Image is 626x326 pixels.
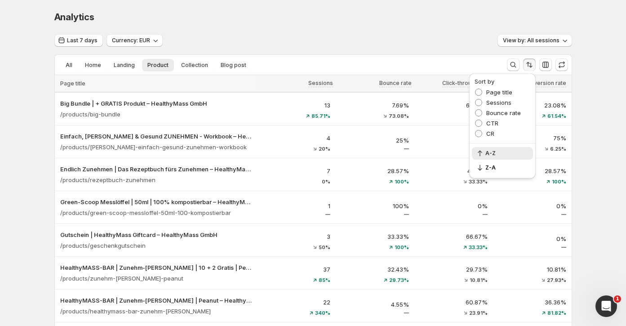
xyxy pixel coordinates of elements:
p: /products/zunehm-[PERSON_NAME]-peanut [60,274,183,283]
span: 100% [395,179,409,184]
p: 1 [262,201,330,210]
span: Sessions [308,80,333,87]
p: 32.43% [341,265,409,274]
button: HealthyMASS-BAR | Zunehm-[PERSON_NAME] | 10 + 2 Gratis | Peanut – HealthyMass GmbH [60,263,252,272]
p: /products/healthymass-bar-zunehm-[PERSON_NAME] [60,307,211,316]
button: Endlich Zunehmen | Das Rezeptbuch fürs Zunehmen – HealthyMass GmbH [60,165,252,174]
p: 0% [420,201,488,210]
span: 27.93% [547,277,566,283]
span: 81.82% [547,310,566,316]
span: Last 7 days [67,37,98,44]
button: HealthyMASS-BAR | Zunehm-[PERSON_NAME] | Peanut – HealthyMass GmbH [60,296,252,305]
button: Sort the results [523,58,536,71]
p: 0% [498,234,566,243]
p: /products/rezeptbuch-zunehmen [60,175,155,184]
span: 10.81% [470,277,488,283]
span: 29.73% [389,277,409,283]
button: Currency: EUR [107,34,163,47]
p: 29.73% [420,265,488,274]
span: 0% [322,179,330,184]
button: Last 7 days [54,34,103,47]
span: 50% [319,245,330,250]
p: /products/big-bundle [60,110,120,119]
button: Einfach, [PERSON_NAME] & Gesund ZUNEHMEN - Workbook – HealthyMass GmbH [60,132,252,141]
button: Z-A [472,161,533,174]
span: Product [147,62,169,69]
span: 85% [319,277,330,283]
p: /products/green-scoop-messloffel-50ml-100-kompostierbar [60,208,231,217]
p: 10.81% [498,265,566,274]
button: Gutschein | HealthyMass Giftcard – HealthyMass GmbH [60,230,252,239]
span: CR [486,130,494,137]
p: 3 [262,232,330,241]
span: 20% [319,146,330,152]
p: 4.55% [341,300,409,309]
button: View by: All sessions [497,34,572,47]
span: Conversion rate [523,80,566,87]
p: 41.67% [420,166,488,175]
p: 22 [262,298,330,307]
span: CTR [486,120,498,127]
button: Green-Scoop Messlöffel | 50ml | 100% kompostierbar – HealthyMass GmbH [60,197,252,206]
p: 0% [498,201,566,210]
p: 33.33% [341,232,409,241]
span: Z-A [485,164,528,171]
span: All [66,62,72,69]
span: Bounce rate [486,109,521,116]
span: 85.71% [311,113,330,119]
span: Sort by [475,78,494,85]
iframe: Intercom live chat [595,295,617,317]
span: 340% [315,310,330,316]
button: Search and filter results [507,58,519,71]
span: Collection [181,62,208,69]
span: 73.08% [389,113,409,119]
span: 1 [614,295,621,303]
span: 6.25% [550,146,566,152]
span: Page title [486,89,512,96]
span: 100% [395,245,409,250]
span: View by: All sessions [503,37,559,44]
p: 13 [262,101,330,110]
span: Currency: EUR [112,37,150,44]
p: /products/[PERSON_NAME]-einfach-gesund-zunehmen-workbook [60,143,247,152]
p: 66.67% [420,232,488,241]
span: 23.91% [469,310,488,316]
p: 7 [262,166,330,175]
p: /products/geschenkgutschein [60,241,146,250]
span: Click-through rate [442,80,490,87]
p: 36.36% [498,298,566,307]
p: 40% [420,134,488,143]
p: 37 [262,265,330,274]
span: Sessions [486,99,511,106]
p: 4 [262,134,330,143]
span: Bounce rate [379,80,412,87]
span: Blog post [221,62,246,69]
span: Home [85,62,101,69]
button: Big Bundle | + GRATIS Produkt – HealthyMass GmbH [60,99,252,108]
span: 100% [552,179,566,184]
p: 28.57% [341,166,409,175]
span: Landing [114,62,135,69]
span: Analytics [54,12,94,22]
span: A-Z [485,150,528,157]
p: 25% [341,136,409,145]
span: 61.54% [547,113,566,119]
p: 64.29% [420,101,488,110]
span: 33.33% [469,245,488,250]
span: Page title [60,80,85,87]
button: A-Z [472,147,533,160]
p: 7.69% [341,101,409,110]
p: 60.87% [420,298,488,307]
p: 100% [341,201,409,210]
